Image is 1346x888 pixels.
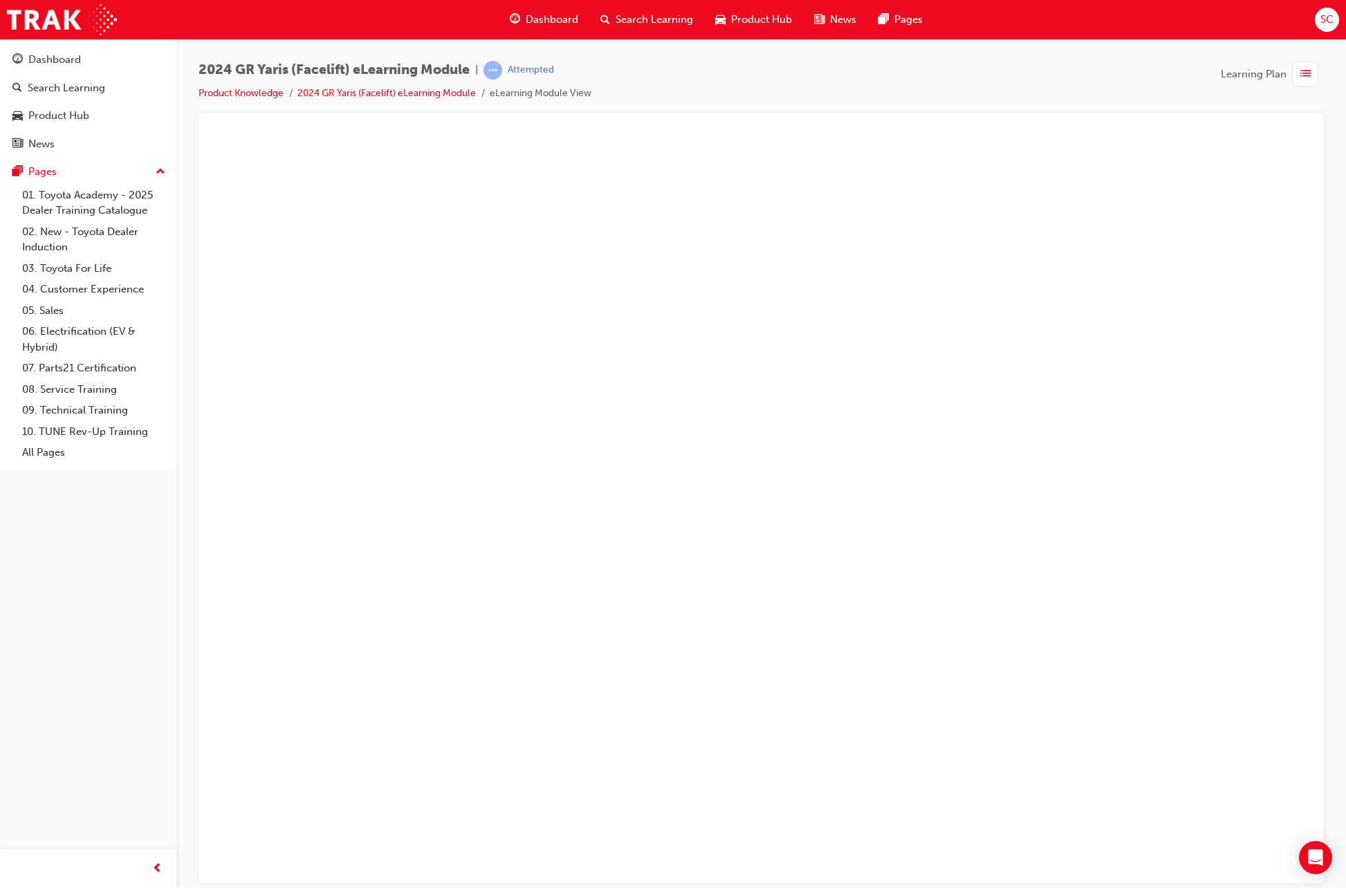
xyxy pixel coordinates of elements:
[17,379,171,400] a: 08. Service Training
[1300,66,1311,83] span: list-icon
[297,87,476,99] a: 2024 GR Yaris (Facelift) eLearning Module
[17,258,171,279] a: 03. Toyota For Life
[483,61,502,80] span: learningRecordVerb_ATTEMPT-icon
[1320,12,1334,28] span: SC
[17,300,171,322] a: 05. Sales
[17,221,171,258] a: 02. New - Toyota Dealer Induction
[894,12,923,28] span: Pages
[526,12,578,28] span: Dashboard
[600,11,610,28] span: search-icon
[878,11,889,28] span: pages-icon
[704,6,803,34] a: car-iconProduct Hub
[28,80,105,96] div: Search Learning
[17,185,171,221] a: 01. Toyota Academy - 2025 Dealer Training Catalogue
[1299,841,1332,874] div: Open Intercom Messenger
[731,12,792,28] span: Product Hub
[499,6,589,34] a: guage-iconDashboard
[199,87,284,99] a: Product Knowledge
[510,11,520,28] span: guage-icon
[6,159,171,185] button: Pages
[803,6,867,34] a: news-iconNews
[17,358,171,379] a: 07. Parts21 Certification
[12,54,23,66] span: guage-icon
[28,164,57,180] div: Pages
[17,442,171,463] a: All Pages
[28,52,81,68] div: Dashboard
[17,321,171,358] a: 06. Electrification (EV & Hybrid)
[17,421,171,443] a: 10. TUNE Rev-Up Training
[715,11,726,28] span: car-icon
[508,64,554,77] div: Attempted
[490,86,591,102] li: eLearning Module View
[12,166,23,178] span: pages-icon
[28,108,89,124] div: Product Hub
[6,103,171,129] a: Product Hub
[6,47,171,73] a: Dashboard
[814,11,824,28] span: news-icon
[12,138,23,151] span: news-icon
[6,75,171,101] a: Search Learning
[1221,61,1324,87] button: Learning Plan
[589,6,704,34] a: search-iconSearch Learning
[7,4,117,35] img: Trak
[12,110,23,122] span: car-icon
[199,62,470,78] span: 2024 GR Yaris (Facelift) eLearning Module
[17,400,171,421] a: 09. Technical Training
[17,279,171,300] a: 04. Customer Experience
[1315,8,1339,32] button: SC
[1221,66,1287,82] span: Learning Plan
[616,12,693,28] span: Search Learning
[830,12,856,28] span: News
[6,44,171,159] button: DashboardSearch LearningProduct HubNews
[28,136,55,152] div: News
[152,860,163,878] span: prev-icon
[867,6,934,34] a: pages-iconPages
[6,131,171,157] a: News
[156,163,165,181] span: up-icon
[475,62,478,78] span: |
[12,82,22,95] span: search-icon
